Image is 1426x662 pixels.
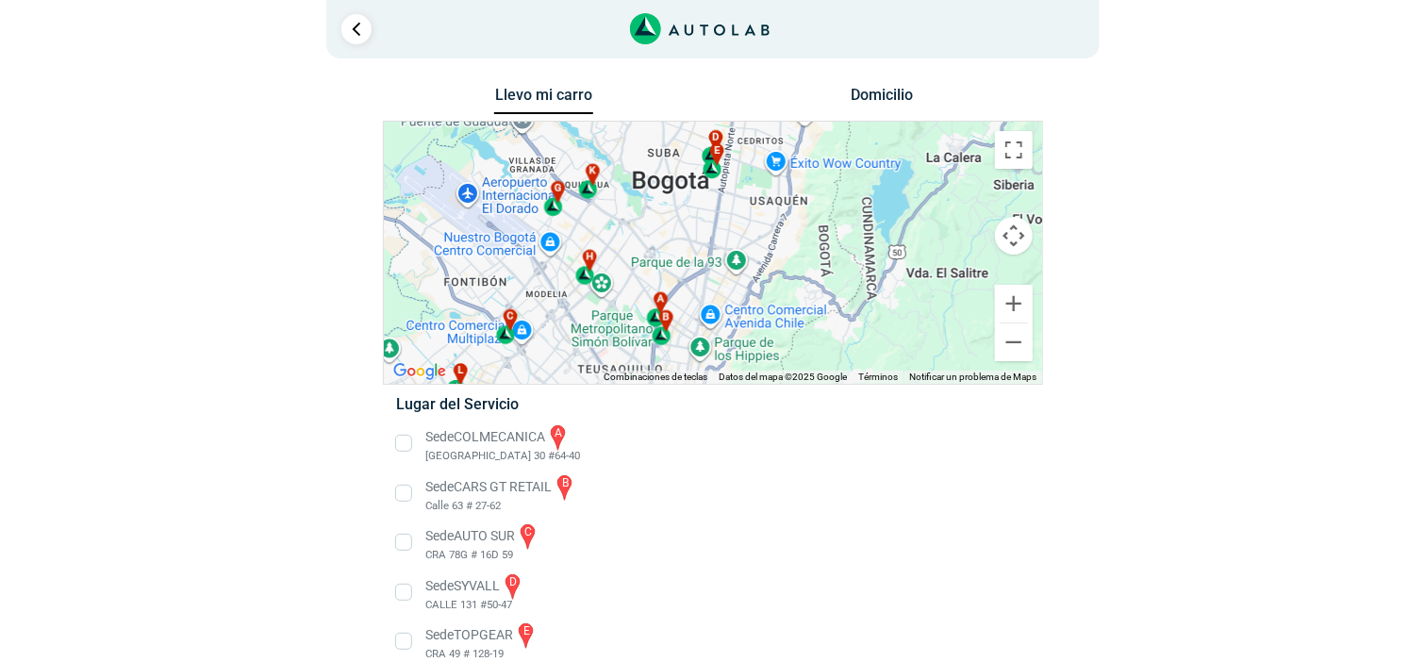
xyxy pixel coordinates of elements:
[995,285,1033,323] button: Ampliar
[389,359,451,384] img: Google
[657,291,665,307] span: a
[995,217,1033,255] button: Controles de visualización del mapa
[555,181,562,197] span: g
[663,310,671,326] span: b
[909,372,1036,382] a: Notificar un problema de Maps
[995,323,1033,361] button: Reducir
[589,163,597,179] span: k
[995,131,1033,169] button: Cambiar a la vista en pantalla completa
[630,19,771,37] a: Link al sitio de autolab
[719,372,847,382] span: Datos del mapa ©2025 Google
[713,130,721,146] span: d
[858,372,898,382] a: Términos
[507,309,515,325] span: c
[494,86,593,115] button: Llevo mi carro
[341,14,372,44] a: Ir al paso anterior
[458,363,464,379] span: l
[396,395,1029,413] h5: Lugar del Servicio
[604,371,707,384] button: Combinaciones de teclas
[389,359,451,384] a: Abre esta zona en Google Maps (se abre en una nueva ventana)
[715,143,721,159] span: e
[587,249,594,265] span: h
[833,86,932,113] button: Domicilio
